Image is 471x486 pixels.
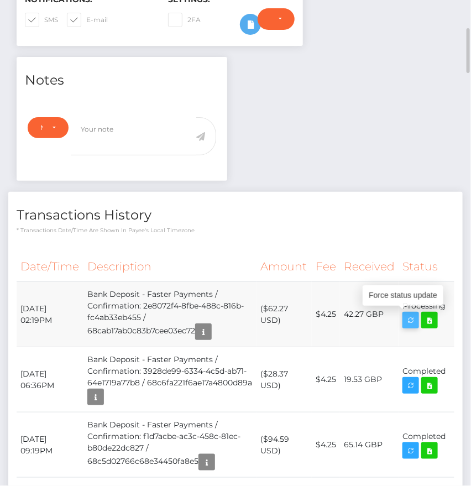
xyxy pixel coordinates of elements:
td: 19.53 GBP [340,347,399,412]
button: Note Type [28,117,69,138]
label: 2FA [168,13,201,27]
button: Do not require [258,8,295,29]
h4: Notes [25,71,219,90]
td: ($28.37 USD) [257,347,312,412]
td: ($62.27 USD) [257,282,312,347]
h4: Transactions History [17,206,454,225]
label: SMS [25,13,58,27]
td: Bank Deposit - Faster Payments / Confirmation: 2e8072f4-8fbe-488c-816b-fc4ab33eb455 / 68cab17ab0c... [83,282,257,347]
th: Status [399,252,454,282]
label: E-mail [67,13,108,27]
th: Amount [257,252,312,282]
td: $4.25 [312,347,340,412]
td: $4.25 [312,282,340,347]
td: Bank Deposit - Faster Payments / Confirmation: f1d7acbe-ac3c-458c-81ec-b80de22dc827 / 68c5d02766c... [83,412,257,478]
p: * Transactions date/time are shown in payee's local timezone [17,226,454,234]
th: Received [340,252,399,282]
td: [DATE] 02:19PM [17,282,83,347]
td: [DATE] 09:19PM [17,412,83,478]
td: Completed [399,347,454,412]
th: Description [83,252,257,282]
div: Force status update [363,285,443,306]
td: Bank Deposit - Faster Payments / Confirmation: 3928de99-6334-4c5d-ab71-64e1719a77b8 / 68c6fa221f6... [83,347,257,412]
th: Date/Time [17,252,83,282]
td: $4.25 [312,412,340,478]
td: 65.14 GBP [340,412,399,478]
td: Completed [399,412,454,478]
td: 42.27 GBP [340,282,399,347]
td: [DATE] 06:36PM [17,347,83,412]
td: ($94.59 USD) [257,412,312,478]
th: Fee [312,252,340,282]
td: Processing [399,282,454,347]
div: Note Type [40,123,43,132]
